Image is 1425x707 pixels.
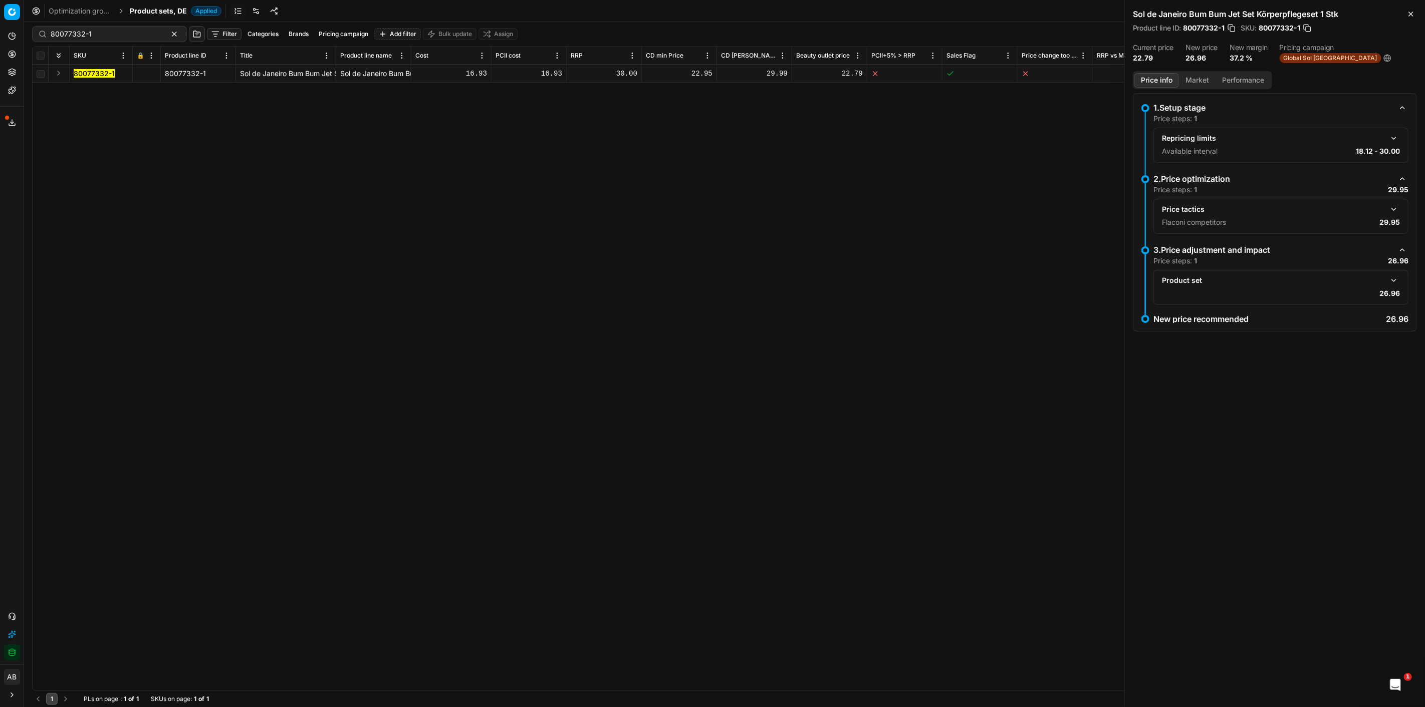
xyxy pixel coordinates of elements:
[1183,23,1225,33] span: 80077332-1
[1379,217,1400,227] p: 29.95
[871,52,915,60] span: PCII+5% > RRP
[5,669,20,684] span: AB
[84,695,118,703] span: PLs on page
[1259,23,1300,33] span: 80077332-1
[137,52,144,60] span: 🔒
[1230,53,1268,63] dd: 37.2 %
[84,695,139,703] div: :
[191,6,221,16] span: Applied
[796,69,863,79] div: 22.79
[415,69,487,79] div: 16.93
[74,69,115,79] button: 80077332-1
[1162,204,1384,214] div: Price tactics
[165,52,206,60] span: Product line ID
[46,693,58,705] button: 1
[1162,146,1218,156] p: Available interval
[151,695,192,703] span: SKUs on page :
[1216,73,1271,88] button: Performance
[415,52,428,60] span: Cost
[1133,8,1417,20] h2: Sol de Janeiro Bum Bum Jet Set Körperpflegeset 1 Stk
[74,52,86,60] span: SKU
[1153,315,1249,323] p: New price recommended
[49,6,221,16] nav: breadcrumb
[571,69,637,79] div: 30.00
[496,69,562,79] div: 16.93
[206,695,209,703] strong: 1
[1388,256,1408,266] p: 26.96
[165,69,231,79] div: 80077332-1
[130,6,221,16] span: Product sets, DEApplied
[1133,25,1181,32] span: Product line ID :
[128,695,134,703] strong: of
[946,52,976,60] span: Sales Flag
[646,69,713,79] div: 22.95
[1185,53,1218,63] dd: 26.96
[1230,44,1268,51] dt: New margin
[1133,44,1173,51] dt: Current price
[32,693,72,705] nav: pagination
[721,52,778,60] span: CD [PERSON_NAME]
[646,52,683,60] span: CD min Price
[32,693,44,705] button: Go to previous page
[244,28,283,40] button: Categories
[1162,133,1384,143] div: Repricing limits
[49,6,113,16] a: Optimization groups
[130,6,187,16] span: Product sets, DE
[1153,102,1392,114] div: 1.Setup stage
[1134,73,1179,88] button: Price info
[1153,185,1197,195] p: Price steps:
[1153,256,1197,266] p: Price steps:
[1194,114,1197,123] strong: 1
[136,695,139,703] strong: 1
[1097,69,1163,79] div: 23.5
[1404,673,1412,681] span: 1
[479,28,518,40] button: Assign
[74,69,115,78] mark: 80077332-1
[51,29,160,39] input: Search by SKU or title
[198,695,204,703] strong: of
[240,69,418,78] span: Sol de Janeiro Bum Bum Jet Set Körperpflegeset 1 Stk
[285,28,313,40] button: Brands
[1280,53,1381,63] span: Global Sol [GEOGRAPHIC_DATA]
[194,695,196,703] strong: 1
[1194,256,1197,265] strong: 1
[1022,52,1078,60] span: Price change too high
[571,52,583,60] span: RRP
[1194,185,1197,194] strong: 1
[240,52,253,60] span: Title
[721,69,788,79] div: 29.99
[1185,44,1218,51] dt: New price
[374,28,421,40] button: Add filter
[60,693,72,705] button: Go to next page
[1153,244,1392,256] div: 3.Price adjustment and impact
[1162,217,1226,227] p: Flaconi competitors
[1388,185,1408,195] p: 29.95
[1133,53,1173,63] dd: 22.79
[1097,52,1138,60] span: RRP vs MinCD
[1386,315,1408,323] p: 26.96
[315,28,372,40] button: Pricing campaign
[1241,25,1257,32] span: SKU :
[1383,673,1407,697] iframe: Intercom live chat
[1179,73,1216,88] button: Market
[496,52,521,60] span: PCII cost
[796,52,850,60] span: Beauty outlet price
[1379,288,1400,298] p: 26.96
[340,69,407,79] div: Sol de Janeiro Bum Bum Jet Set Körperpflegeset 1 Stk
[423,28,477,40] button: Bulk update
[1153,173,1392,185] div: 2.Price optimization
[1356,146,1400,156] p: 18.12 - 30.00
[1162,275,1384,285] div: Product set
[53,67,65,79] button: Expand
[1153,114,1197,124] p: Price steps:
[53,50,65,62] button: Expand all
[207,28,242,40] button: Filter
[124,695,126,703] strong: 1
[340,52,392,60] span: Product line name
[4,669,20,685] button: AB
[1280,44,1391,51] dt: Pricing campaign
